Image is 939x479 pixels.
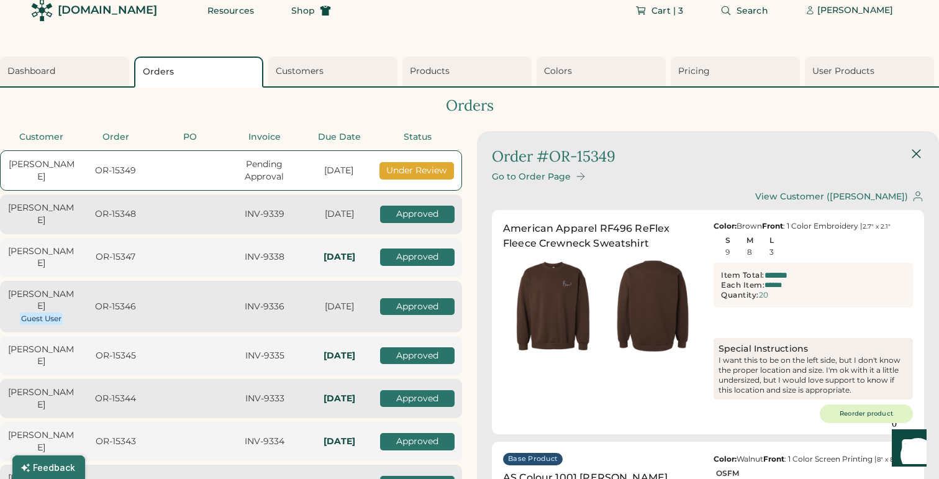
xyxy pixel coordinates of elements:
div: PO [156,131,224,144]
div: Pending Approval [231,158,298,183]
div: In-Hands: Thu, Oct 23, 2025 [306,393,373,405]
div: [PERSON_NAME] [7,245,75,270]
div: OR-15345 [82,350,149,362]
button: Reorder product [820,404,913,423]
div: [DATE] [305,165,372,177]
div: OSFM [716,469,739,478]
div: OR-15344 [82,393,149,405]
div: Pricing [678,65,796,78]
div: OR-15348 [82,208,149,221]
div: INV-9336 [231,301,298,313]
div: M [738,236,761,245]
div: Base Product [508,454,558,464]
div: Walnut : 1 Color Screen Printing | [714,454,913,464]
div: Approved [380,433,455,450]
span: Search [737,6,768,15]
div: 9 [725,248,730,257]
div: View Customer ([PERSON_NAME]) [755,191,908,202]
iframe: Front Chat [880,423,933,477]
div: In-Hands: Mon, Nov 3, 2025 [306,436,373,448]
span: Shop [291,6,315,15]
div: Quantity: [721,290,759,300]
div: [PERSON_NAME] [8,158,75,183]
div: Dashboard [7,65,125,78]
strong: Front [762,221,783,230]
div: [PERSON_NAME] [7,386,75,411]
div: Order #OR-15349 [492,146,615,167]
div: Customer [7,131,75,144]
div: Customers [276,65,394,78]
strong: Color: [714,221,737,230]
div: Approved [380,206,455,223]
div: OR-15349 [83,165,150,177]
div: I want this to be on the left side, but I don't know the proper location and size. I'm ok with it... [719,355,908,395]
div: Colors [544,65,662,78]
div: L [760,236,783,245]
div: OR-15346 [82,301,149,313]
div: American Apparel RF496 ReFlex Fleece Crewneck Sweatshirt [503,221,702,251]
div: Under Review [379,162,454,180]
div: INV-9333 [231,393,298,405]
div: INV-9339 [231,208,298,221]
img: generate-image [603,256,703,356]
div: Approved [380,249,455,266]
div: Products [410,65,528,78]
div: Order [82,131,149,144]
div: [PERSON_NAME] [817,4,893,17]
div: INV-9335 [231,350,298,362]
div: Invoice [231,131,298,144]
div: Status [380,131,455,144]
div: [DOMAIN_NAME] [58,2,157,18]
div: 20 [759,291,768,299]
div: INV-9334 [231,436,298,448]
div: Approved [380,347,455,365]
div: Go to Order Page [492,171,571,182]
div: [PERSON_NAME] [7,429,75,454]
div: Each Item: [721,280,764,290]
div: Approved [380,390,455,408]
div: [PERSON_NAME] [7,202,75,226]
div: 8 [747,248,752,257]
div: OR-15343 [82,436,149,448]
div: Due Date [306,131,373,144]
strong: Front [763,454,784,463]
div: User Products [812,65,930,78]
div: [DATE] [306,301,373,313]
div: [PERSON_NAME] [7,344,75,368]
span: Cart | 3 [651,6,683,15]
div: Guest User [21,314,61,324]
div: In-Hands: Tue, Nov 4, 2025 [306,350,373,362]
div: INV-9338 [231,251,298,263]
div: S [716,236,739,245]
strong: Color: [714,454,737,463]
font: 2.7" x 2.1" [863,222,891,230]
div: [DATE] [306,208,373,221]
div: OR-15347 [82,251,149,263]
div: Approved [380,298,455,316]
font: 8" x 8.4" [877,455,902,463]
div: [PERSON_NAME] [7,288,75,312]
div: Item Total: [721,270,764,280]
div: 3 [769,248,774,257]
img: generate-image [503,256,603,356]
div: Orders [143,66,258,78]
div: Special Instructions [719,343,908,355]
div: Brown : 1 Color Embroidery | [714,221,913,231]
div: In-Hands: Wed, Oct 29, 2025 [306,251,373,263]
